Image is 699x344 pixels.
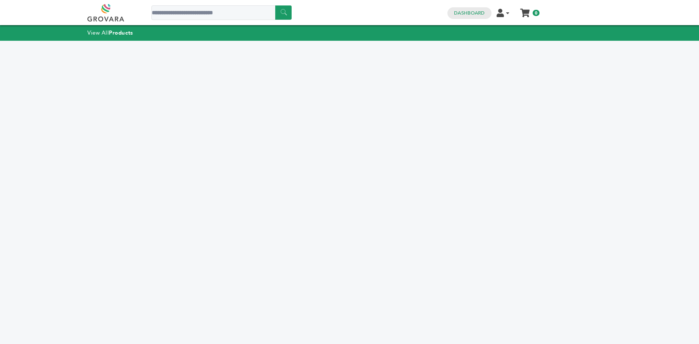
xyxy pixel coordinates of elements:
a: View AllProducts [87,29,133,36]
span: 0 [533,10,540,16]
input: Search a product or brand... [151,5,292,20]
strong: Products [109,29,133,36]
a: My Cart [521,7,529,14]
a: Dashboard [454,10,485,16]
